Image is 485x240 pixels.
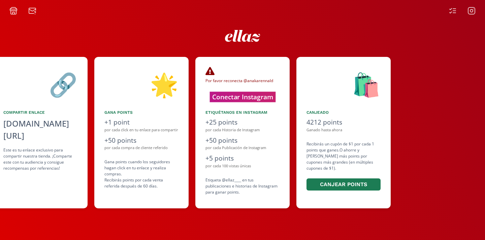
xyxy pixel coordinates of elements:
div: 🌟 [104,67,179,101]
img: ew9eVGDHp6dD [225,30,260,42]
div: Compartir Enlace [3,109,77,115]
div: +5 points [205,153,280,163]
div: Etiqueta @ellaz____ en tus publicaciones e historias de Instagram para ganar points. [205,177,280,195]
div: Etiquétanos en Instagram [205,109,280,115]
div: +1 point [104,117,179,127]
div: 4212 points [306,117,381,127]
button: Conectar Instagram [209,92,276,102]
div: +25 points [205,117,280,127]
div: Ganado hasta ahora [306,127,381,133]
button: Canjear points [306,178,381,191]
div: 🛍️ [306,67,381,101]
div: [DOMAIN_NAME][URL] [3,117,77,142]
div: por cada 100 vistas únicas [205,163,280,169]
div: por cada compra de cliente referido [104,145,179,151]
div: +50 points [205,136,280,145]
div: Este es tu enlace exclusivo para compartir nuestra tienda. ¡Comparte este con tu audiencia y cons... [3,147,77,171]
div: por cada click en tu enlace para compartir [104,127,179,133]
div: Recibirás un cupón de $1 por cada 1 points que ganes. O ahorre y [PERSON_NAME] más points por cup... [306,141,381,192]
div: por cada Publicación de Instagram [205,145,280,151]
div: Canjeado [306,109,381,115]
div: +50 points [104,136,179,145]
div: Gana points [104,109,179,115]
div: Gana points cuando los seguidores hagan click en tu enlace y realiza compras . Recibirás points p... [104,159,179,189]
div: por cada Historia de Instagram [205,127,280,133]
div: 🔗 [3,67,77,101]
span: Por favor reconecta @anakarennald [205,72,273,83]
